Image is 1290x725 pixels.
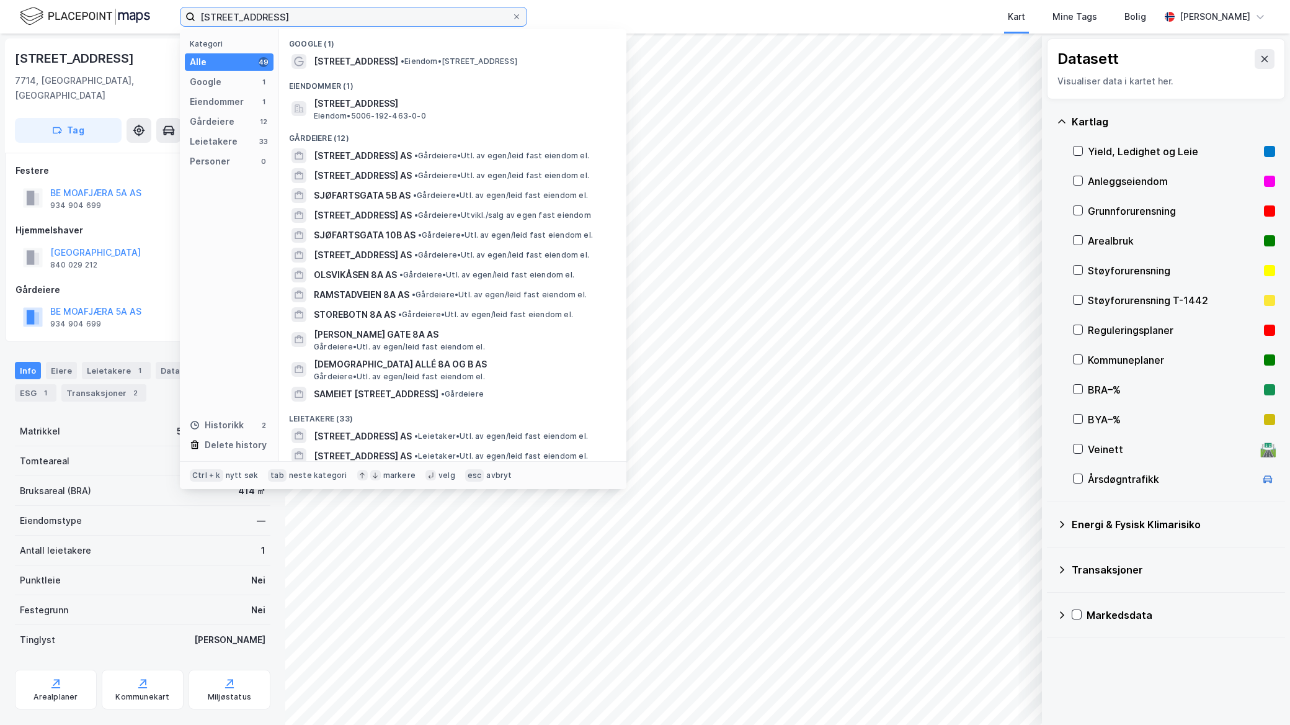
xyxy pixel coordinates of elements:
[259,156,269,166] div: 0
[1228,665,1290,725] iframe: Chat Widget
[412,290,587,300] span: Gårdeiere • Utl. av egen/leid fast eiendom el.
[399,270,574,280] span: Gårdeiere • Utl. av egen/leid fast eiendom el.
[314,449,412,464] span: [STREET_ADDRESS] AS
[279,124,626,146] div: Gårdeiere (12)
[414,151,589,161] span: Gårdeiere • Utl. av egen/leid fast eiendom el.
[1260,441,1276,457] div: 🛣️
[190,55,207,70] div: Alle
[259,117,269,127] div: 12
[314,96,612,111] span: [STREET_ADDRESS]
[20,454,69,469] div: Tomteareal
[1052,9,1097,24] div: Mine Tags
[20,543,91,558] div: Antall leietakere
[115,692,169,702] div: Kommunekart
[190,114,234,129] div: Gårdeiere
[16,223,270,238] div: Hjemmelshaver
[314,208,412,223] span: [STREET_ADDRESS] AS
[414,210,418,220] span: •
[314,307,396,322] span: STOREBOTN 8A AS
[20,424,60,439] div: Matrikkel
[279,71,626,94] div: Eiendommer (1)
[1057,49,1119,69] div: Datasett
[1072,114,1275,129] div: Kartlag
[259,97,269,107] div: 1
[1228,665,1290,725] div: Kontrollprogram for chat
[156,362,202,379] div: Datasett
[314,54,398,69] span: [STREET_ADDRESS]
[16,163,270,178] div: Festere
[413,191,417,200] span: •
[441,389,445,399] span: •
[177,424,265,439] div: 5006-192-463-0-0
[383,471,416,480] div: markere
[279,29,626,52] div: Google (1)
[1087,608,1275,623] div: Markedsdata
[413,191,588,200] span: Gårdeiere • Utl. av egen/leid fast eiendom el.
[20,513,82,528] div: Eiendomstype
[259,137,269,146] div: 33
[20,484,91,498] div: Bruksareal (BRA)
[414,210,591,220] span: Gårdeiere • Utvikl./salg av egen fast eiendom
[238,484,265,498] div: 414 ㎡
[129,387,141,399] div: 2
[314,372,485,382] span: Gårdeiere • Utl. av egen/leid fast eiendom el.
[190,94,244,109] div: Eiendommer
[289,471,347,480] div: neste kategori
[314,111,426,121] span: Eiendom • 5006-192-463-0-0
[398,310,402,319] span: •
[15,118,122,143] button: Tag
[1088,174,1259,189] div: Anleggseiendom
[50,200,101,210] div: 934 904 699
[314,287,409,302] span: RAMSTADVEIEN 8A AS
[61,384,146,402] div: Transaksjoner
[314,429,412,444] span: [STREET_ADDRESS] AS
[1088,442,1255,457] div: Veinett
[50,319,101,329] div: 934 904 699
[1072,562,1275,577] div: Transaksjoner
[412,290,416,299] span: •
[414,151,418,160] span: •
[1072,517,1275,532] div: Energi & Fysisk Klimarisiko
[401,56,404,66] span: •
[414,171,589,181] span: Gårdeiere • Utl. av egen/leid fast eiendom el.
[314,342,485,352] span: Gårdeiere • Utl. av egen/leid fast eiendom el.
[414,250,589,260] span: Gårdeiere • Utl. av egen/leid fast eiendom el.
[465,469,484,482] div: esc
[414,451,588,461] span: Leietaker • Utl. av egen/leid fast eiendom el.
[268,469,287,482] div: tab
[46,362,77,379] div: Eiere
[251,603,265,618] div: Nei
[1088,293,1259,308] div: Støyforurensning T-1442
[1088,472,1255,487] div: Årsdøgntrafikk
[20,603,68,618] div: Festegrunn
[194,633,265,647] div: [PERSON_NAME]
[190,154,230,169] div: Personer
[190,74,221,89] div: Google
[414,431,588,441] span: Leietaker • Utl. av egen/leid fast eiendom el.
[15,48,136,68] div: [STREET_ADDRESS]
[190,469,223,482] div: Ctrl + k
[414,250,418,259] span: •
[438,471,455,480] div: velg
[1088,233,1259,248] div: Arealbruk
[314,357,612,372] span: [DEMOGRAPHIC_DATA] ALLÉ 8A OG B AS
[1180,9,1250,24] div: [PERSON_NAME]
[133,364,146,377] div: 1
[398,310,573,320] span: Gårdeiere • Utl. av egen/leid fast eiendom el.
[399,270,403,279] span: •
[486,471,512,480] div: avbryt
[33,692,78,702] div: Arealplaner
[1057,74,1274,89] div: Visualiser data i kartet her.
[259,77,269,87] div: 1
[20,633,55,647] div: Tinglyst
[314,387,438,402] span: SAMEIET [STREET_ADDRESS]
[314,268,397,282] span: OLSVIKÅSEN 8A AS
[1088,144,1259,159] div: Yield, Ledighet og Leie
[414,171,418,180] span: •
[1088,323,1259,338] div: Reguleringsplaner
[314,327,612,342] span: [PERSON_NAME] GATE 8A AS
[401,56,517,66] span: Eiendom • [STREET_ADDRESS]
[195,7,512,26] input: Søk på adresse, matrikkel, gårdeiere, leietakere eller personer
[39,387,51,399] div: 1
[314,188,411,203] span: SJØFARTSGATA 5B AS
